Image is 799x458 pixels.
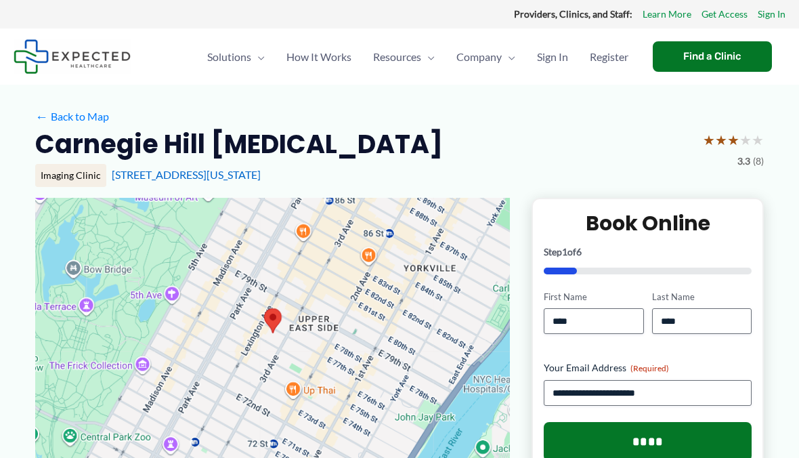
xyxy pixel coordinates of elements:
[362,33,446,81] a: ResourcesMenu Toggle
[752,127,764,152] span: ★
[526,33,579,81] a: Sign In
[251,33,265,81] span: Menu Toggle
[758,5,785,23] a: Sign In
[652,291,752,304] label: Last Name
[35,164,106,187] div: Imaging Clinic
[35,127,443,161] h2: Carnegie Hill [MEDICAL_DATA]
[502,33,515,81] span: Menu Toggle
[590,33,628,81] span: Register
[562,246,567,257] span: 1
[276,33,362,81] a: How It Works
[14,39,131,74] img: Expected Healthcare Logo - side, dark font, small
[753,152,764,170] span: (8)
[286,33,351,81] span: How It Works
[576,246,582,257] span: 6
[421,33,435,81] span: Menu Toggle
[643,5,691,23] a: Learn More
[715,127,727,152] span: ★
[544,210,752,236] h2: Book Online
[196,33,639,81] nav: Primary Site Navigation
[514,8,632,20] strong: Providers, Clinics, and Staff:
[196,33,276,81] a: SolutionsMenu Toggle
[703,127,715,152] span: ★
[456,33,502,81] span: Company
[446,33,526,81] a: CompanyMenu Toggle
[727,127,739,152] span: ★
[630,363,669,373] span: (Required)
[544,247,752,257] p: Step of
[579,33,639,81] a: Register
[701,5,748,23] a: Get Access
[35,106,109,127] a: ←Back to Map
[653,41,772,72] a: Find a Clinic
[737,152,750,170] span: 3.3
[537,33,568,81] span: Sign In
[35,110,48,123] span: ←
[739,127,752,152] span: ★
[544,291,643,304] label: First Name
[112,168,261,181] a: [STREET_ADDRESS][US_STATE]
[544,361,752,375] label: Your Email Address
[373,33,421,81] span: Resources
[207,33,251,81] span: Solutions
